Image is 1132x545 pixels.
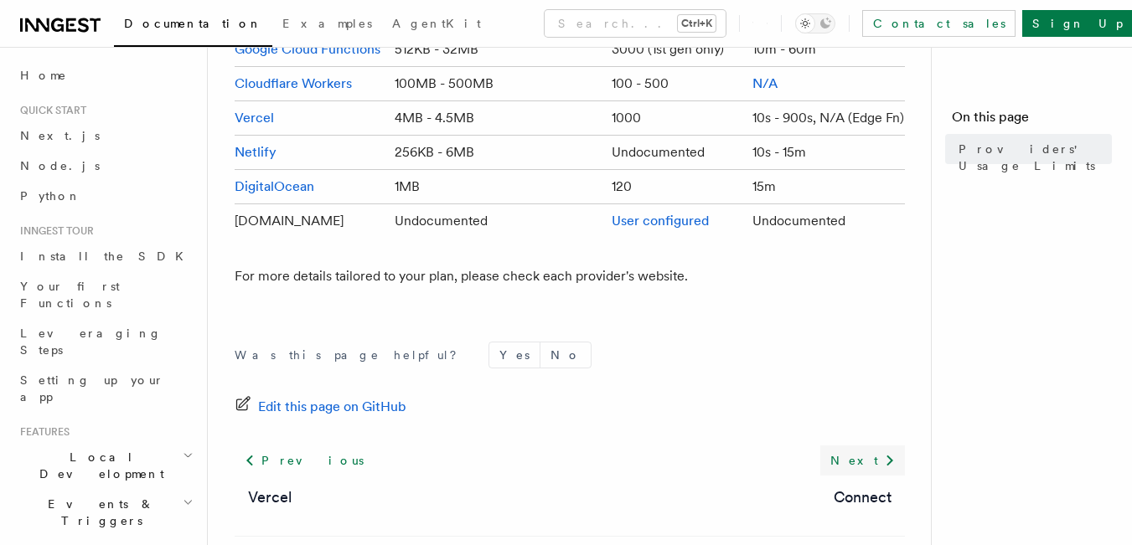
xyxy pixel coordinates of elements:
button: Search...Ctrl+K [545,10,726,37]
a: Vercel [235,110,274,126]
button: Events & Triggers [13,489,197,536]
a: Providers' Usage Limits [952,134,1112,181]
a: Examples [272,5,382,45]
span: Documentation [124,17,262,30]
button: Toggle dark mode [795,13,835,33]
span: Your first Functions [20,280,120,310]
td: 1MB [388,170,605,204]
td: 10s - 900s, N/A (Edge Fn) [746,101,905,136]
a: Netlify [235,144,277,160]
td: 10s - 15m [746,136,905,170]
a: User configured [612,213,709,229]
a: Previous [235,445,373,476]
a: Next.js [13,121,197,151]
td: 10m - 60m [746,33,905,67]
a: DigitalOcean [235,178,314,194]
a: Install the SDK [13,241,197,271]
td: 512KB - 32MB [388,33,605,67]
a: Leveraging Steps [13,318,197,365]
td: 100 - 500 [605,67,746,101]
a: Cloudflare Workers [235,75,352,91]
button: No [540,342,591,368]
span: Next.js [20,129,100,142]
td: 15m [746,170,905,204]
td: 256KB - 6MB [388,136,605,170]
kbd: Ctrl+K [678,15,716,32]
td: 1000 [605,101,746,136]
a: Next [820,445,905,476]
td: Undocumented [605,136,746,170]
td: Undocumented [746,204,905,239]
a: Contact sales [862,10,1016,37]
a: Setting up your app [13,365,197,412]
td: 120 [605,170,746,204]
span: AgentKit [392,17,481,30]
span: Events & Triggers [13,496,183,529]
p: Was this page helpful? [235,347,468,363]
td: 4MB - 4.5MB [388,101,605,136]
a: Vercel [248,486,292,509]
span: Python [20,189,81,203]
span: Leveraging Steps [20,326,162,357]
td: Undocumented [388,204,605,239]
a: Edit this page on GitHub [235,395,406,419]
span: Edit this page on GitHub [258,395,406,419]
a: Node.js [13,151,197,181]
h4: On this page [952,107,1112,134]
a: Home [13,60,197,90]
span: Providers' Usage Limits [959,141,1112,174]
a: Google Cloud Functions [235,41,380,57]
a: Connect [834,486,892,509]
a: AgentKit [382,5,491,45]
span: Node.js [20,159,100,172]
span: Local Development [13,449,183,482]
td: 3000 (1st gen only) [605,33,746,67]
a: Python [13,181,197,211]
a: Your first Functions [13,271,197,318]
button: Yes [489,342,540,368]
button: Local Development [13,442,197,489]
span: Features [13,425,70,439]
span: Inngest tour [13,224,94,238]
p: For more details tailored to your plan, please check each provider's website. [235,265,905,288]
a: Documentation [114,5,272,47]
td: [DOMAIN_NAME] [235,204,388,239]
span: Quick start [13,104,86,117]
span: Examples [282,17,372,30]
td: 100MB - 500MB [388,67,605,101]
span: Home [20,67,67,84]
span: Setting up your app [20,373,164,404]
span: Install the SDK [20,249,194,263]
a: N/A [752,75,778,91]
